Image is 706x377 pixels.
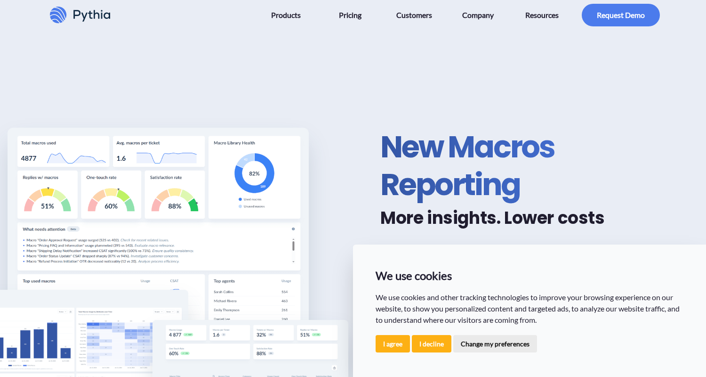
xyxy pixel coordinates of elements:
p: We use cookies [376,267,683,284]
img: Macros Reporting [8,128,309,354]
p: Our updated Macros Reporting for Zendesk is now available. Install now for free. [380,240,602,274]
h2: More insights. Lower costs [380,207,698,229]
button: Change my preferences [453,335,537,352]
h1: New Macros Reporting [380,128,698,204]
span: Pricing [339,8,361,23]
span: Resources [525,8,559,23]
p: We use cookies and other tracking technologies to improve your browsing experience on our website... [376,292,683,326]
button: I agree [376,335,410,352]
span: Products [271,8,301,23]
span: Customers [396,8,432,23]
button: I decline [412,335,451,352]
span: Company [462,8,494,23]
